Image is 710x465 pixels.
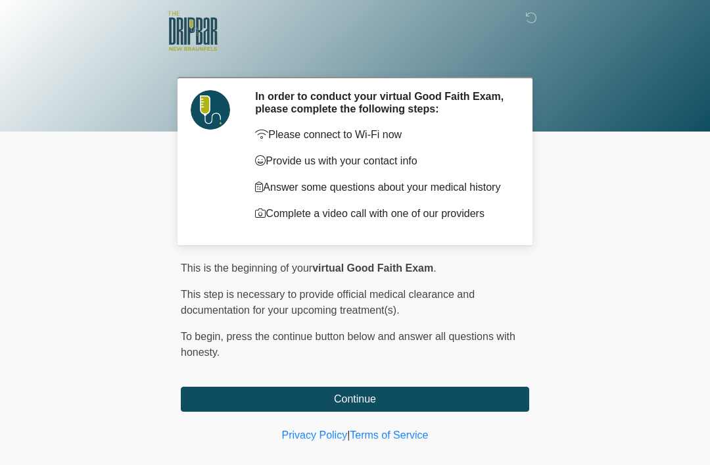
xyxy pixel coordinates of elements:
a: | [347,429,350,441]
a: Privacy Policy [282,429,348,441]
strong: virtual Good Faith Exam [312,262,433,274]
span: . [433,262,436,274]
img: The DRIPBaR - New Braunfels Logo [168,10,218,53]
h2: In order to conduct your virtual Good Faith Exam, please complete the following steps: [255,90,509,115]
button: Continue [181,387,529,412]
p: Provide us with your contact info [255,153,509,169]
p: Complete a video call with one of our providers [255,206,509,222]
p: Answer some questions about your medical history [255,180,509,195]
span: press the continue button below and answer all questions with honesty. [181,331,515,358]
a: Terms of Service [350,429,428,441]
p: Please connect to Wi-Fi now [255,127,509,143]
span: This step is necessary to provide official medical clearance and documentation for your upcoming ... [181,289,475,316]
img: Agent Avatar [191,90,230,130]
span: To begin, [181,331,226,342]
span: This is the beginning of your [181,262,312,274]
